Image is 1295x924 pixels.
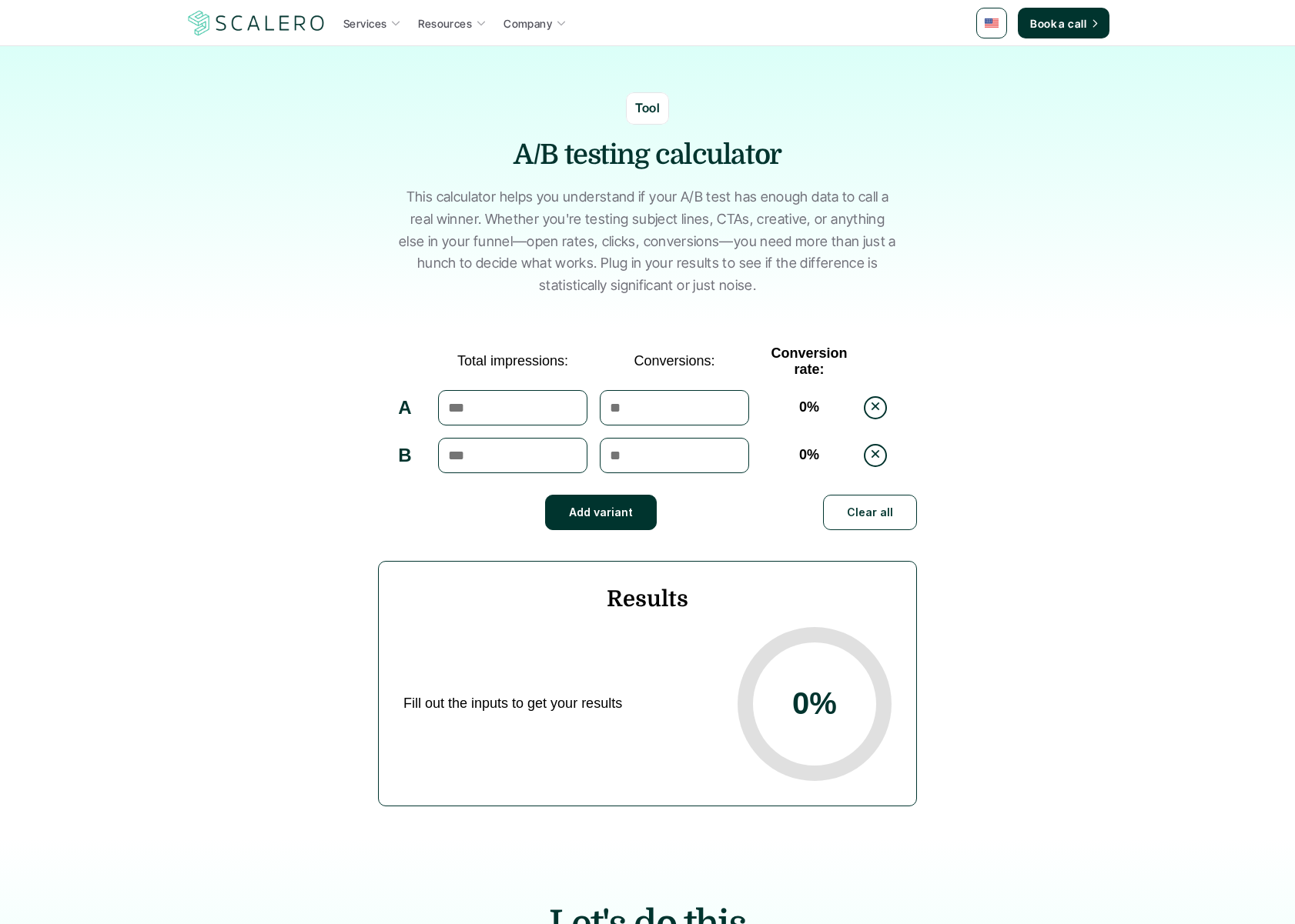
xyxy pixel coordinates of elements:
[504,15,552,32] p: Company
[397,186,898,297] p: This calculator helps you understand if your A/B test has enough data to call a real winner. Whet...
[755,384,863,432] td: 0 %
[378,432,432,479] td: B
[343,15,386,32] p: Services
[792,686,837,721] span: 0 %
[186,8,327,38] img: Scalero company logo
[1018,8,1109,38] a: Book a call
[1030,15,1086,32] p: Book a call
[755,432,863,479] td: 0 %
[403,696,716,712] span: Fill out the inputs to get your results
[417,136,878,175] h1: A/B testing calculator
[378,384,432,432] td: A
[755,339,863,384] td: Conversion rate:
[418,15,472,32] p: Resources
[545,495,657,530] button: Add variant
[823,495,917,530] button: Clear all
[594,339,755,384] td: Conversions:
[635,98,661,118] p: Tool
[403,586,892,612] h4: Results
[432,339,594,384] td: Total impressions:
[186,9,327,37] a: Scalero company logo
